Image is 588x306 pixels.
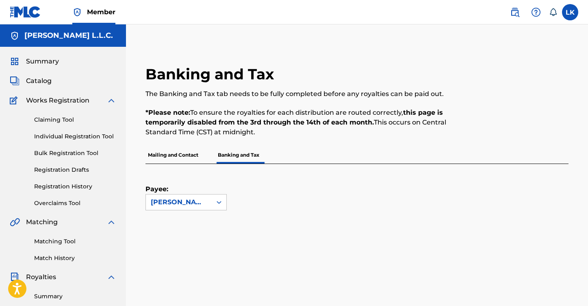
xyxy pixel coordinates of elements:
img: expand [106,272,116,282]
p: To ensure the royalties for each distribution are routed correctly, This occurs on Central Standa... [145,108,471,137]
img: expand [106,217,116,227]
a: Claiming Tool [34,116,116,124]
img: Top Rightsholder [72,7,82,17]
a: Summary [34,292,116,301]
img: Catalog [10,76,20,86]
strong: *Please note: [145,109,190,116]
img: search [510,7,520,17]
iframe: Resource Center [565,191,588,258]
a: Public Search [507,4,523,20]
label: Payee: [145,184,186,194]
img: help [531,7,541,17]
img: Summary [10,57,20,66]
div: Help [528,4,544,20]
a: CatalogCatalog [10,76,52,86]
a: Overclaims Tool [34,199,116,208]
h5: Keeta King L.L.C. [24,31,113,40]
img: Accounts [10,31,20,41]
span: Works Registration [26,96,89,105]
span: Matching [26,217,58,227]
a: Matching Tool [34,237,116,246]
a: SummarySummary [10,57,59,66]
div: User Menu [562,4,578,20]
img: Matching [10,217,20,227]
span: Royalties [26,272,56,282]
img: Works Registration [10,96,20,105]
div: Notifications [549,8,557,16]
a: Registration Drafts [34,166,116,174]
img: expand [106,96,116,105]
img: MLC Logo [10,6,41,18]
a: Individual Registration Tool [34,132,116,141]
span: Summary [26,57,59,66]
span: Catalog [26,76,52,86]
a: Registration History [34,182,116,191]
h2: Banking and Tax [145,65,278,83]
span: Member [87,7,115,17]
p: The Banking and Tax tab needs to be fully completed before any royalties can be paid out. [145,89,471,99]
p: Mailing and Contact [145,146,201,164]
a: Bulk Registration Tool [34,149,116,157]
p: Banking and Tax [215,146,262,164]
div: [PERSON_NAME] L.L.C. [151,197,207,207]
img: Royalties [10,272,20,282]
a: Match History [34,254,116,262]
